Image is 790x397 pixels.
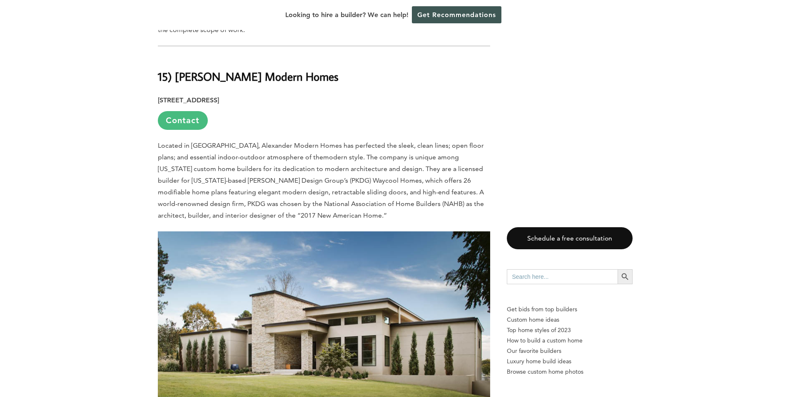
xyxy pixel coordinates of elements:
a: Top home styles of 2023 [507,325,633,335]
a: Luxury home build ideas [507,356,633,367]
span: modern style. The company is unique among [US_STATE] custom home builders for its dedication to m... [158,153,484,219]
a: Schedule a free consultation [507,227,633,249]
iframe: Drift Widget Chat Controller [630,337,780,387]
p: Get bids from top builders [507,304,633,315]
a: Get Recommendations [412,6,501,23]
a: Browse custom home photos [507,367,633,377]
svg: Search [621,272,630,281]
strong: [STREET_ADDRESS] [158,96,219,104]
a: How to build a custom home [507,335,633,346]
input: Search here... [507,269,618,284]
span: Located in [GEOGRAPHIC_DATA], Alexander Modern Homes has perfected the sleek, clean lines; open f... [158,141,484,161]
a: Our favorite builders [507,346,633,356]
a: Custom home ideas [507,315,633,325]
b: 15) [PERSON_NAME] Modern Homes [158,69,339,84]
a: Contact [158,111,208,130]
